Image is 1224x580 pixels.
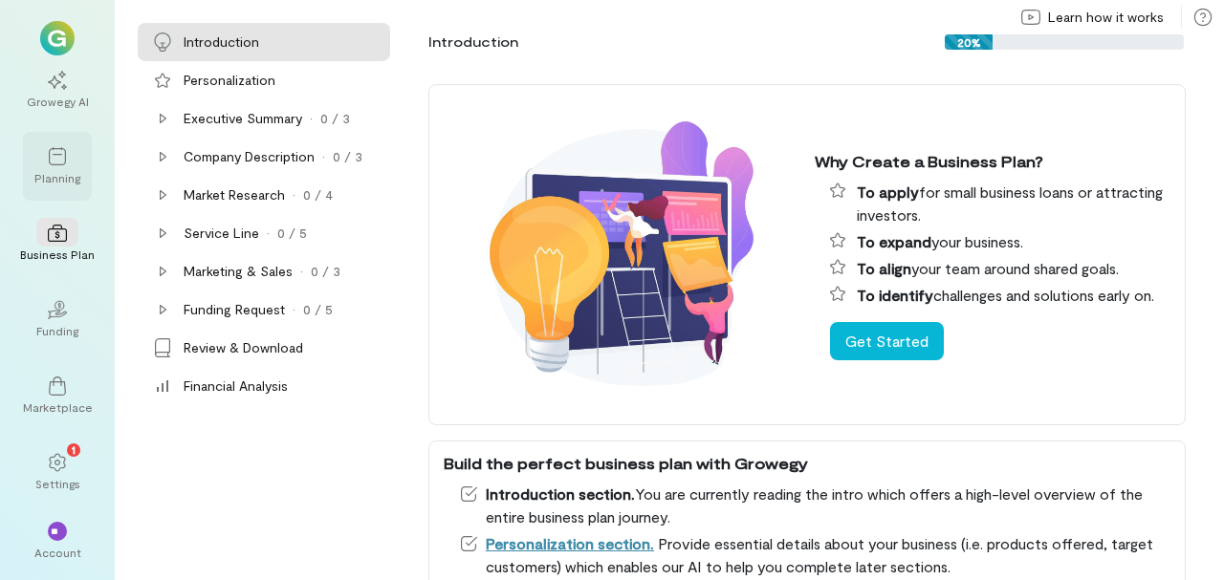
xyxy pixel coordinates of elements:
[184,300,285,319] div: Funding Request
[459,532,1170,578] li: Provide essential details about your business (i.e. products offered, target customers) which ena...
[857,232,931,250] span: To expand
[184,262,293,281] div: Marketing & Sales
[303,300,333,319] div: 0 / 5
[184,185,285,204] div: Market Research
[23,438,92,506] a: Settings
[267,224,270,243] div: ·
[444,452,1170,475] div: Build the perfect business plan with Growegy
[830,230,1170,253] li: your business.
[1048,8,1164,27] span: Learn how it works
[444,96,799,414] img: Why create a business plan
[486,484,635,503] span: Introduction section.
[23,399,93,415] div: Marketplace
[486,534,654,552] a: Personalization section.
[857,286,933,304] span: To identify
[72,440,76,458] span: 1
[34,545,81,560] div: Account
[830,284,1170,307] li: challenges and solutions early on.
[300,262,303,281] div: ·
[23,132,92,201] a: Planning
[322,147,325,166] div: ·
[23,55,92,124] a: Growegy AI
[23,208,92,277] a: Business Plan
[857,259,911,277] span: To align
[320,109,350,128] div: 0 / 3
[35,476,80,491] div: Settings
[184,32,259,52] div: Introduction
[830,181,1170,226] li: for small business loans or attracting investors.
[303,185,333,204] div: 0 / 4
[184,147,315,166] div: Company Description
[23,285,92,354] a: Funding
[23,361,92,430] a: Marketplace
[184,376,288,396] div: Financial Analysis
[815,150,1170,173] div: Why Create a Business Plan?
[27,94,89,109] div: Growegy AI
[184,71,275,90] div: Personalization
[184,109,302,128] div: Executive Summary
[428,32,518,52] div: Introduction
[36,323,78,338] div: Funding
[34,170,80,185] div: Planning
[830,257,1170,280] li: your team around shared goals.
[293,185,295,204] div: ·
[459,483,1170,528] li: You are currently reading the intro which offers a high-level overview of the entire business pla...
[857,183,919,201] span: To apply
[184,224,259,243] div: Service Line
[293,300,295,319] div: ·
[20,247,95,262] div: Business Plan
[184,338,303,357] div: Review & Download
[310,109,313,128] div: ·
[277,224,307,243] div: 0 / 5
[333,147,362,166] div: 0 / 3
[311,262,340,281] div: 0 / 3
[830,322,944,360] button: Get Started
